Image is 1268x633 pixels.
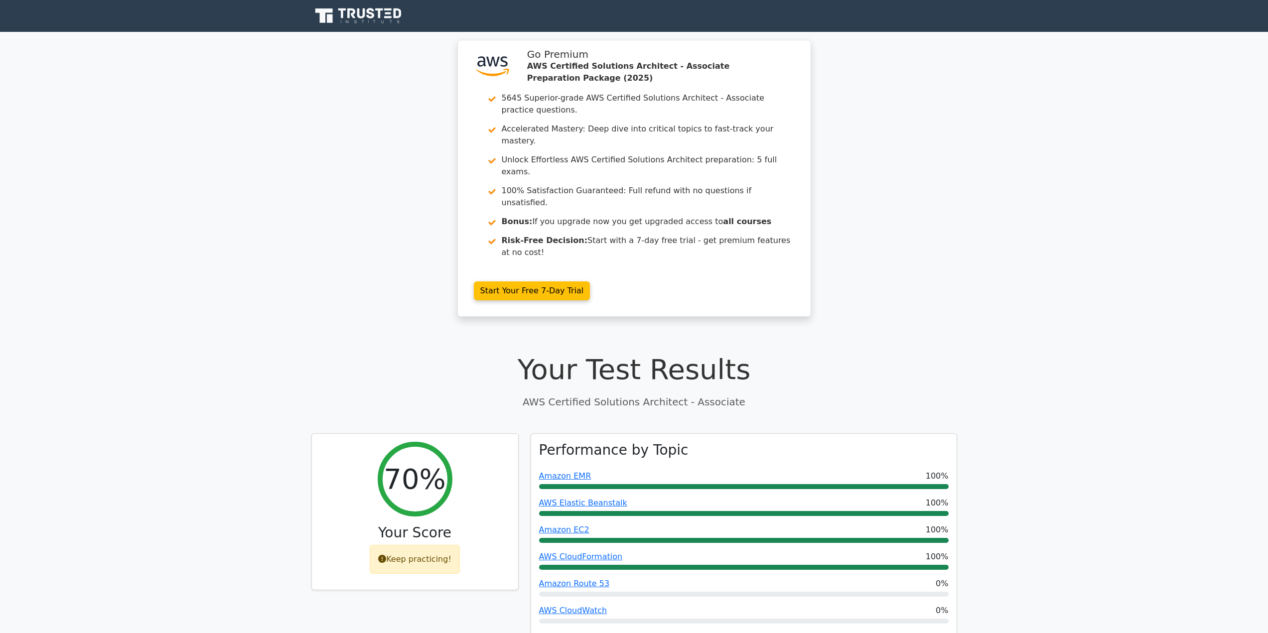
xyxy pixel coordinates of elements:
[936,578,948,590] span: 0%
[539,498,627,507] a: AWS Elastic Beanstalk
[926,497,949,509] span: 100%
[384,462,445,496] h2: 70%
[539,606,607,615] a: AWS CloudWatch
[926,524,949,536] span: 100%
[539,442,689,459] h3: Performance by Topic
[926,551,949,563] span: 100%
[370,545,460,574] div: Keep practicing!
[936,605,948,617] span: 0%
[539,525,589,534] a: Amazon EC2
[320,524,510,541] h3: Your Score
[539,579,610,588] a: Amazon Route 53
[539,471,591,481] a: Amazon EMR
[926,470,949,482] span: 100%
[311,394,957,409] p: AWS Certified Solutions Architect - Associate
[539,552,623,561] a: AWS CloudFormation
[474,281,590,300] a: Start Your Free 7-Day Trial
[311,353,957,386] h1: Your Test Results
